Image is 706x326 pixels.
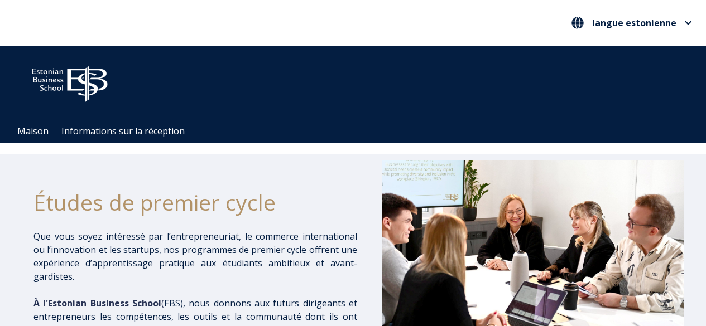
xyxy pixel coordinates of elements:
[569,14,695,32] nav: Choisissez votre langue
[161,297,164,309] font: (
[592,17,676,29] font: langue estonienne
[33,187,276,217] font: Études de premier cycle
[61,125,185,137] font: Informations sur la réception
[22,57,117,105] img: ebs_logo2016_blanc
[33,230,357,283] font: Que vous soyez intéressé par l’entrepreneuriat, le commerce international ou l’innovation et les ...
[33,297,161,309] font: À l'Estonian Business School
[569,14,695,32] button: langue estonienne
[11,120,706,143] div: Menu de navigation
[17,125,49,137] font: Maison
